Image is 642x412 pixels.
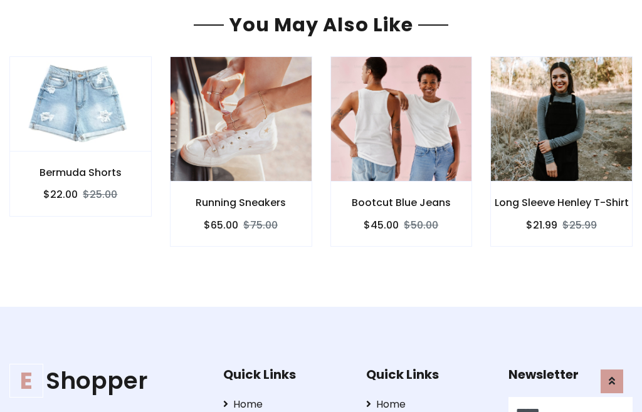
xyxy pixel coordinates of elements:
[366,397,490,412] a: Home
[83,187,117,202] del: $25.00
[223,397,347,412] a: Home
[170,56,312,246] a: Running Sneakers $65.00$75.00
[366,367,490,382] h5: Quick Links
[508,367,633,382] h5: Newsletter
[9,56,152,216] a: Bermuda Shorts $22.00$25.00
[490,56,633,246] a: Long Sleeve Henley T-Shirt $21.99$25.99
[171,197,312,209] h6: Running Sneakers
[491,197,632,209] h6: Long Sleeve Henley T-Shirt
[10,167,151,178] h6: Bermuda Shorts
[330,56,473,246] a: Bootcut Blue Jeans $45.00$50.00
[243,218,278,232] del: $75.00
[204,219,238,231] h6: $65.00
[223,367,347,382] h5: Quick Links
[331,197,472,209] h6: Bootcut Blue Jeans
[562,218,597,232] del: $25.99
[9,364,43,398] span: E
[224,11,418,38] span: You May Also Like
[9,367,204,395] h1: Shopper
[9,367,204,395] a: EShopper
[364,219,399,231] h6: $45.00
[404,218,438,232] del: $50.00
[526,219,557,231] h6: $21.99
[43,188,78,200] h6: $22.00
